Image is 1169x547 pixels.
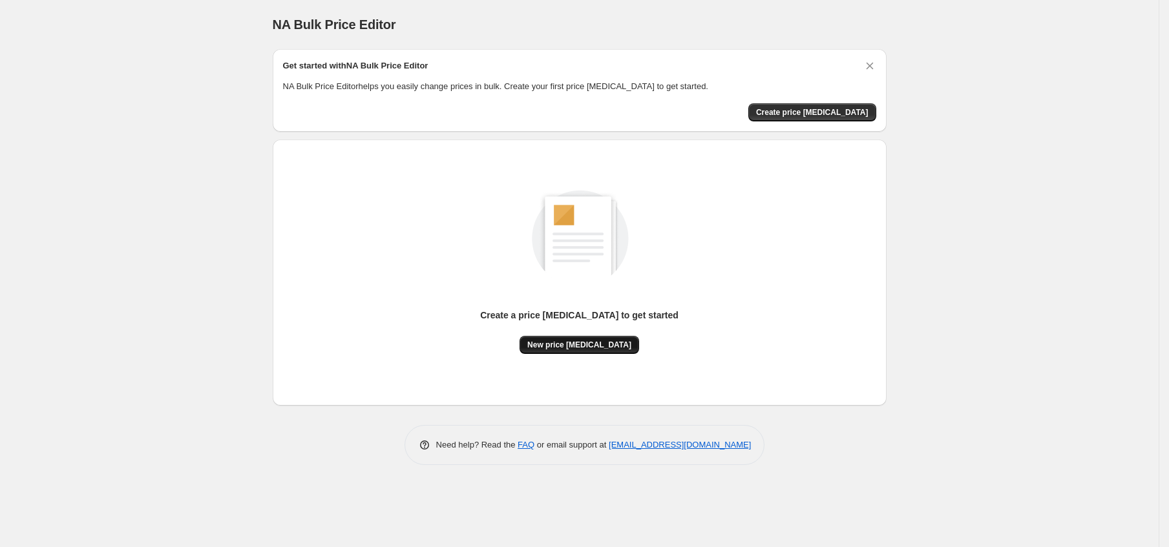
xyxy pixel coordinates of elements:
[273,17,396,32] span: NA Bulk Price Editor
[748,103,876,121] button: Create price change job
[520,336,639,354] button: New price [MEDICAL_DATA]
[756,107,869,118] span: Create price [MEDICAL_DATA]
[863,59,876,72] button: Dismiss card
[436,440,518,449] span: Need help? Read the
[534,440,609,449] span: or email support at
[527,340,631,350] span: New price [MEDICAL_DATA]
[518,440,534,449] a: FAQ
[480,309,679,322] p: Create a price [MEDICAL_DATA] to get started
[283,80,876,93] p: NA Bulk Price Editor helps you easily change prices in bulk. Create your first price [MEDICAL_DAT...
[283,59,428,72] h2: Get started with NA Bulk Price Editor
[609,440,751,449] a: [EMAIL_ADDRESS][DOMAIN_NAME]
